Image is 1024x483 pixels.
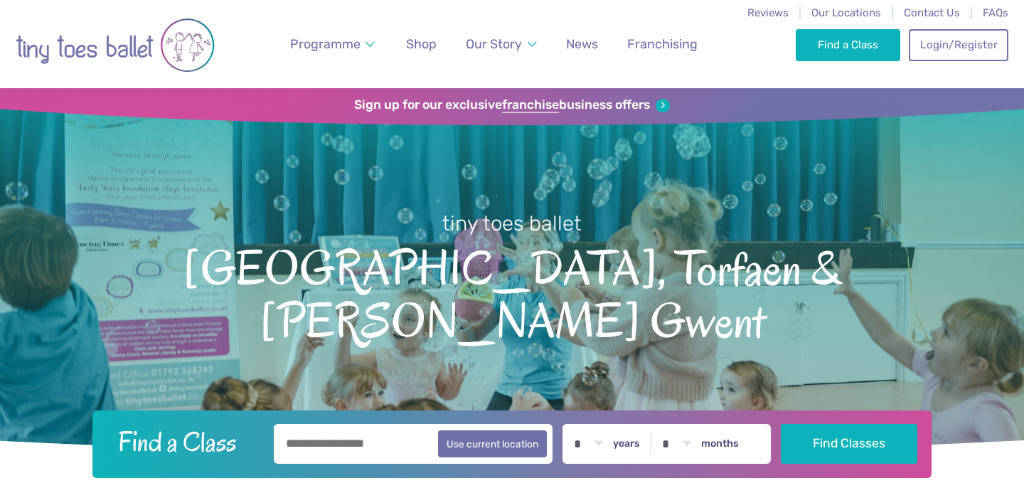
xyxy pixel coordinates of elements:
a: Login/Register [909,29,1008,60]
a: Find a Class [796,29,900,60]
a: Franchising [621,28,704,60]
a: FAQs [983,6,1008,19]
a: Shop [400,28,443,60]
a: Our Locations [811,6,881,19]
small: tiny toes ballet [442,211,582,235]
label: months [701,437,739,450]
a: Sign up for our exclusivefranchisebusiness offers [354,97,669,113]
a: Reviews [747,6,789,19]
a: Programme [284,28,382,60]
strong: franchise [502,97,559,113]
span: [GEOGRAPHIC_DATA], Torfaen & [PERSON_NAME] Gwent [25,238,999,348]
a: News [560,28,604,60]
span: Our Story [466,36,522,51]
h2: Find a Class [107,424,265,460]
button: Use current location [438,430,547,457]
span: News [566,36,598,51]
span: Programme [290,36,361,51]
span: Franchising [627,36,698,51]
img: tiny toes ballet [16,9,215,81]
label: years [613,437,640,450]
button: Find Classes [781,424,918,464]
a: Contact Us [904,6,960,19]
a: Our Story [459,28,543,60]
span: Shop [406,36,437,51]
